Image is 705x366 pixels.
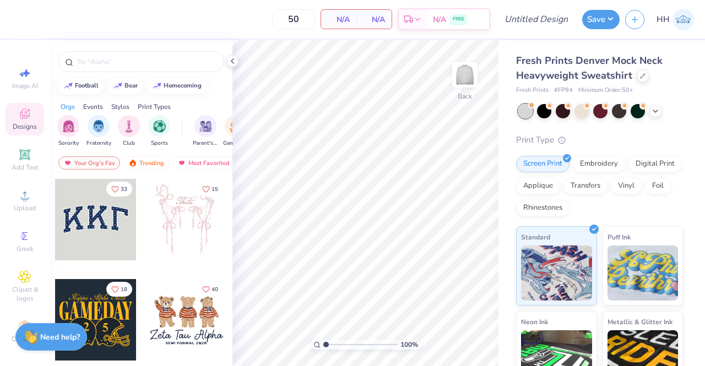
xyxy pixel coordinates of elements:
span: Fresh Prints [516,86,549,95]
img: Sorority Image [62,120,75,133]
input: Try "Alpha" [76,56,217,67]
div: homecoming [164,83,202,89]
div: Applique [516,178,560,194]
div: filter for Sports [148,115,170,148]
div: Print Types [138,102,171,112]
span: Greek [17,244,34,253]
strong: Need help? [40,332,80,342]
span: Parent's Weekend [193,139,218,148]
span: Sorority [58,139,79,148]
div: Your Org's Fav [58,156,120,170]
div: Events [83,102,103,112]
span: Designs [13,122,37,131]
img: trend_line.gif [113,83,122,89]
span: Club [123,139,135,148]
div: bear [124,83,138,89]
div: football [75,83,99,89]
span: Minimum Order: 50 + [578,86,633,95]
button: bear [107,78,143,94]
span: 40 [211,287,218,292]
button: filter button [193,115,218,148]
img: trending.gif [128,159,137,167]
img: Game Day Image [230,120,242,133]
div: Orgs [61,102,75,112]
div: Most Favorited [172,156,235,170]
button: filter button [57,115,79,148]
span: Sports [151,139,168,148]
button: filter button [148,115,170,148]
div: Styles [111,102,129,112]
button: Save [582,10,620,29]
div: filter for Sorority [57,115,79,148]
input: Untitled Design [496,8,577,30]
span: Add Text [12,163,38,172]
div: Vinyl [611,178,642,194]
button: Like [197,282,223,297]
div: filter for Club [118,115,140,148]
img: Puff Ink [608,245,679,301]
span: Puff Ink [608,231,631,243]
div: filter for Game Day [223,115,248,148]
img: most_fav.gif [63,159,72,167]
div: Digital Print [628,156,682,172]
span: 33 [121,187,127,192]
img: most_fav.gif [177,159,186,167]
span: 15 [211,187,218,192]
img: Fraternity Image [93,120,105,133]
span: HH [657,13,670,26]
button: football [58,78,104,94]
img: trend_line.gif [64,83,73,89]
span: Game Day [223,139,248,148]
button: filter button [118,115,140,148]
input: – – [272,9,315,29]
button: Like [106,282,132,297]
span: Fresh Prints Denver Mock Neck Heavyweight Sweatshirt [516,54,663,82]
div: filter for Fraternity [86,115,111,148]
button: Like [197,182,223,196]
div: Trending [123,156,169,170]
a: HH [657,9,694,30]
div: Rhinestones [516,200,570,216]
button: Like [106,182,132,196]
div: Screen Print [516,156,570,172]
button: homecoming [147,78,207,94]
span: Clipart & logos [6,285,44,303]
img: Standard [521,245,592,301]
div: Back [458,91,472,101]
div: Print Type [516,134,683,146]
div: filter for Parent's Weekend [193,115,218,148]
span: 100 % [400,340,418,349]
span: N/A [328,14,350,25]
span: Decorate [12,335,38,343]
span: N/A [363,14,385,25]
div: Embroidery [573,156,625,172]
div: Foil [645,178,671,194]
span: 18 [121,287,127,292]
img: Sports Image [153,120,166,133]
img: Club Image [123,120,135,133]
span: Fraternity [86,139,111,148]
img: trend_line.gif [153,83,161,89]
button: filter button [223,115,248,148]
img: Back [454,64,476,86]
img: Parent's Weekend Image [199,120,212,133]
span: Neon Ink [521,316,548,327]
span: # FP94 [554,86,573,95]
button: filter button [86,115,111,148]
div: Transfers [563,178,608,194]
img: Harmon Howse [673,9,694,30]
span: FREE [453,15,464,23]
span: Metallic & Glitter Ink [608,316,673,327]
span: N/A [433,14,446,25]
span: Image AI [12,81,38,90]
span: Standard [521,231,550,243]
span: Upload [14,204,36,212]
